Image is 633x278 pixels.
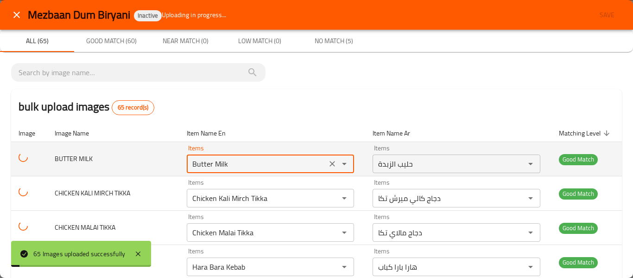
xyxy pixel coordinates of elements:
[80,35,143,47] span: Good Match (60)
[112,100,154,115] div: Total records count
[326,157,339,170] button: Clear
[55,128,101,139] span: Image Name
[559,188,598,199] span: Good Match
[559,257,598,268] span: Good Match
[524,226,537,239] button: Open
[302,35,365,47] span: No Match (5)
[179,124,365,142] th: Item Name En
[55,153,93,165] span: BUTTER MILK
[524,157,537,170] button: Open
[112,103,154,112] span: 65 record(s)
[28,4,130,25] span: Mezbaan Dum Biryani
[6,35,69,47] span: All (65)
[228,35,291,47] span: Low Match (0)
[162,10,227,19] span: Uploading in progress...
[524,260,537,273] button: Open
[559,154,598,165] span: Good Match
[338,226,351,239] button: Open
[33,249,125,259] div: 65 Images uploaded successfully
[338,157,351,170] button: Open
[134,12,162,19] span: Inactive
[19,65,258,80] input: search
[19,98,154,115] h2: bulk upload images
[338,260,351,273] button: Open
[55,187,130,199] span: CHICKEN KALI MIRCH TIKKA
[524,192,537,205] button: Open
[559,223,598,233] span: Good Match
[11,124,47,142] th: Image
[338,192,351,205] button: Open
[365,124,551,142] th: Item Name Ar
[559,128,613,139] span: Matching Level
[6,4,28,26] button: close
[134,10,162,21] div: Inactive
[154,35,217,47] span: Near Match (0)
[55,221,115,233] span: CHICKEN MALAI TIKKA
